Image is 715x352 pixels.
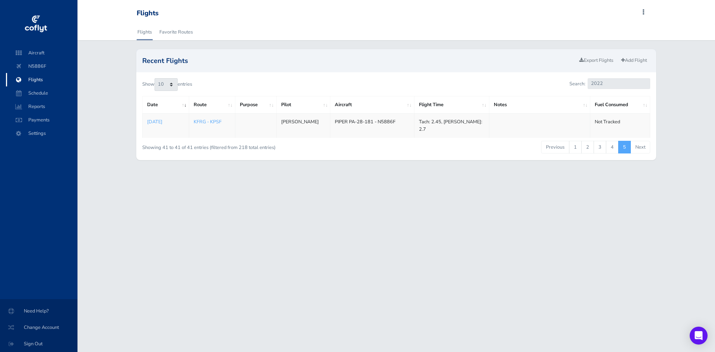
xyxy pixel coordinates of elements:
[13,46,70,60] span: Aircraft
[142,78,192,91] label: Show entries
[194,118,222,125] a: KFRG - KPSF
[276,113,330,137] td: [PERSON_NAME]
[414,113,489,137] td: Tach: 2.45, [PERSON_NAME]: 2.7
[414,96,489,113] th: Flight Time: activate to sort column ascending
[13,60,70,73] span: N5886F
[189,96,235,113] th: Route: activate to sort column ascending
[155,78,178,91] select: Showentries
[606,141,619,153] a: 4
[9,337,69,351] span: Sign Out
[569,141,582,153] a: 1
[137,24,153,40] a: Flights
[235,96,277,113] th: Purpose: activate to sort column ascending
[618,141,631,153] a: 5
[588,78,650,89] input: Search:
[276,96,330,113] th: Pilot: activate to sort column ascending
[330,96,414,113] th: Aircraft: activate to sort column ascending
[142,96,189,113] th: Date: activate to sort column ascending
[489,96,590,113] th: Notes: activate to sort column ascending
[590,96,650,113] th: Fuel Consumed: activate to sort column ascending
[13,86,70,100] span: Schedule
[690,327,708,345] div: Open Intercom Messenger
[9,321,69,334] span: Change Account
[581,141,594,153] a: 2
[569,78,650,89] label: Search:
[13,127,70,140] span: Settings
[9,304,69,318] span: Need Help?
[147,118,185,126] a: [DATE]
[142,57,576,64] h2: Recent Flights
[594,141,606,153] a: 3
[541,141,569,153] a: Previous
[23,13,48,35] img: coflyt logo
[13,100,70,113] span: Reports
[137,9,159,18] div: Flights
[590,113,650,137] td: Not Tracked
[576,55,617,66] a: Export Flights
[618,55,650,66] a: Add Flight
[13,73,70,86] span: Flights
[142,140,349,152] div: Showing 41 to 41 of 41 entries (filtered from 218 total entries)
[330,113,414,137] td: PIPER PA-28-181 - N5886F
[13,113,70,127] span: Payments
[159,24,194,40] a: Favorite Routes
